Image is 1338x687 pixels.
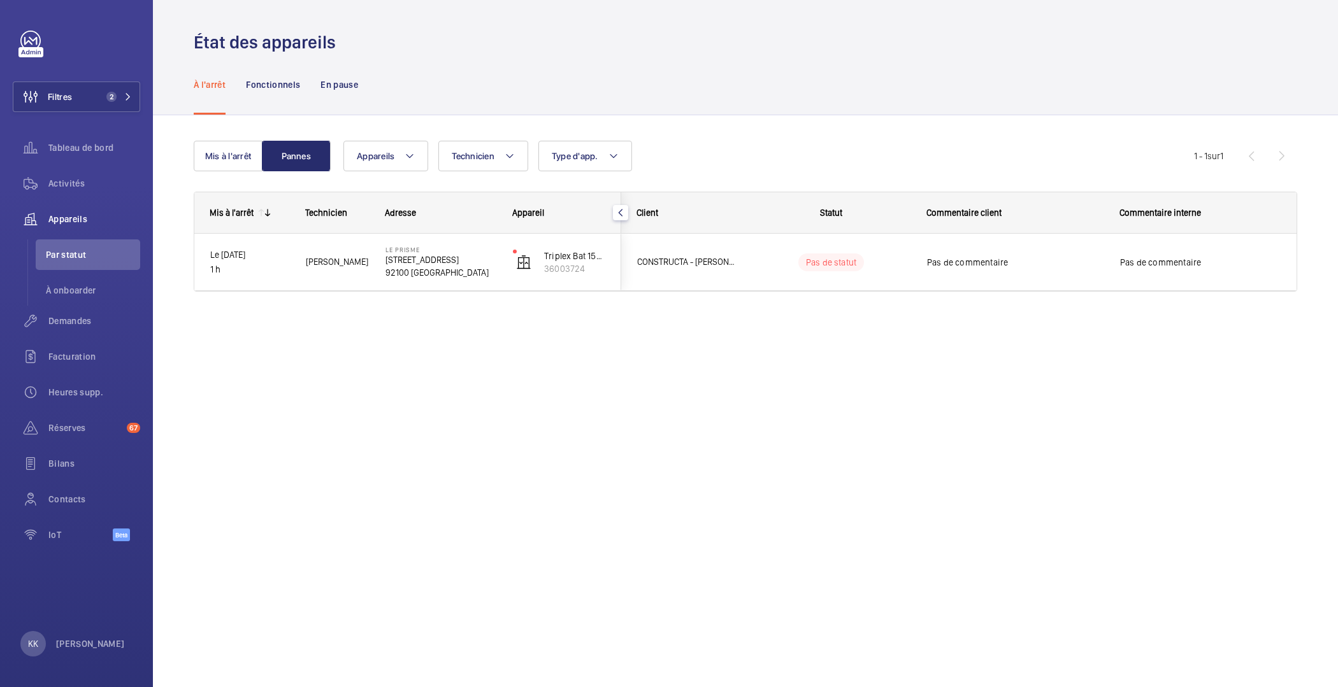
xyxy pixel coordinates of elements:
span: Beta [113,528,130,541]
button: Pannes [262,141,331,171]
span: Type d'app. [552,151,598,161]
p: 36003724 [544,262,605,275]
span: Statut [820,208,842,218]
div: Appareil [512,208,606,218]
span: Adresse [385,208,416,218]
span: 2 [106,92,117,102]
span: Appareils [357,151,394,161]
button: Technicien [438,141,528,171]
button: Appareils [343,141,428,171]
p: 1 h [210,262,289,277]
button: Type d'app. [538,141,632,171]
p: À l'arrêt [194,78,226,91]
span: Client [637,208,658,218]
p: Le Prisme [385,246,496,253]
span: Pas de commentaire [927,256,1104,269]
p: [STREET_ADDRESS] [385,253,496,266]
p: [PERSON_NAME] [56,637,125,650]
button: Mis à l'arrêt [194,141,263,171]
span: Bilans [48,457,140,470]
span: [PERSON_NAME] [306,255,369,269]
span: Technicien [452,151,494,161]
p: Le [DATE] [210,248,289,262]
span: Par statut [46,248,140,261]
p: En pause [320,78,358,91]
span: Réserves [48,421,122,434]
p: Triplex Bat 150 - Milieu [544,250,605,262]
span: Activités [48,177,140,190]
div: Mis à l'arrêt [210,208,254,218]
span: Facturation [48,350,140,363]
span: Technicien [305,208,347,218]
span: Demandes [48,315,140,327]
span: IoT [48,528,113,541]
p: Fonctionnels [246,78,300,91]
button: Filtres2 [13,81,140,112]
span: Pas de commentaire [1120,256,1281,269]
h1: État des appareils [194,31,343,54]
span: Commentaire client [926,208,1002,218]
span: À onboarder [46,284,140,297]
span: Commentaire interne [1119,208,1201,218]
span: sur [1207,151,1220,161]
span: 67 [127,423,140,433]
span: Tableau de bord [48,141,140,154]
span: Filtres [48,90,72,103]
img: elevator.svg [516,255,531,270]
span: Contacts [48,493,140,506]
span: Heures supp. [48,386,140,399]
p: 92100 [GEOGRAPHIC_DATA] [385,266,496,279]
span: 1 - 1 1 [1194,152,1223,160]
span: CONSTRUCTA - [PERSON_NAME] [637,255,735,269]
p: Pas de statut [806,256,856,269]
span: Appareils [48,213,140,225]
p: KK [28,637,38,650]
